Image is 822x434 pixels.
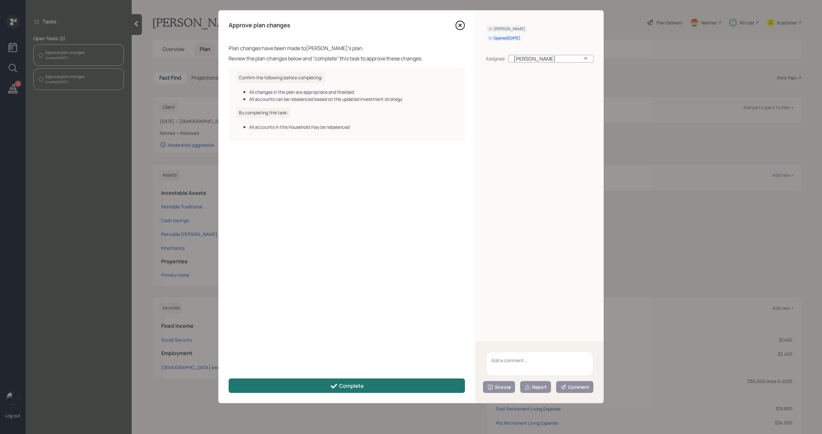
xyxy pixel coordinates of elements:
[229,22,290,29] h4: Approve plan changes
[229,378,465,393] button: Complete
[249,124,457,130] div: All accounts in this household may be rebalanced
[330,382,364,390] div: Complete
[229,55,465,62] div: Review the plan changes below and "complete" this task to approve these changes.
[249,96,457,102] div: All accounts can be rebalanced based on the updated investment strategy
[488,26,525,32] div: [PERSON_NAME]
[508,55,593,63] div: [PERSON_NAME]
[229,44,465,52] div: Plan changes have been made to [PERSON_NAME] 's plan.
[483,381,515,393] button: Snooze
[524,384,547,390] div: Report
[487,384,511,390] div: Snooze
[249,89,457,95] div: All changes in the plan are appropriate and finalized
[236,108,291,118] h6: By completing this task:
[488,36,520,41] div: Opened [DATE]
[560,384,589,390] div: Comment
[520,381,551,393] button: Report
[486,55,506,62] div: Assignee:
[236,73,325,83] h6: Confirm the following before completing:
[556,381,593,393] button: Comment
